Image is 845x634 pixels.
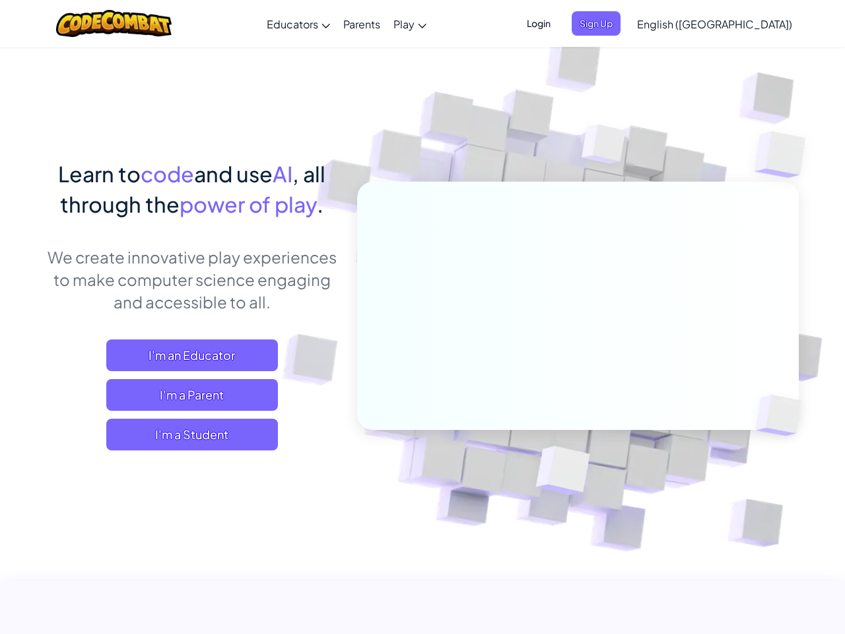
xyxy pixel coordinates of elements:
[519,11,558,36] button: Login
[260,6,337,42] a: Educators
[557,98,652,197] img: Overlap cubes
[180,191,317,217] span: power of play
[141,160,194,187] span: code
[734,367,833,464] img: Overlap cubes
[572,11,621,36] button: Sign Up
[46,246,337,313] p: We create innovative play experiences to make computer science engaging and accessible to all.
[56,10,172,37] img: CodeCombat logo
[106,419,278,450] button: I'm a Student
[106,379,278,411] a: I'm a Parent
[387,6,433,42] a: Play
[273,160,292,187] span: AI
[267,17,318,31] span: Educators
[728,99,842,211] img: Overlap cubes
[630,6,799,42] a: English ([GEOGRAPHIC_DATA])
[637,17,792,31] span: English ([GEOGRAPHIC_DATA])
[504,418,622,528] img: Overlap cubes
[393,17,415,31] span: Play
[58,160,141,187] span: Learn to
[337,6,387,42] a: Parents
[106,339,278,371] a: I'm an Educator
[317,191,323,217] span: .
[194,160,273,187] span: and use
